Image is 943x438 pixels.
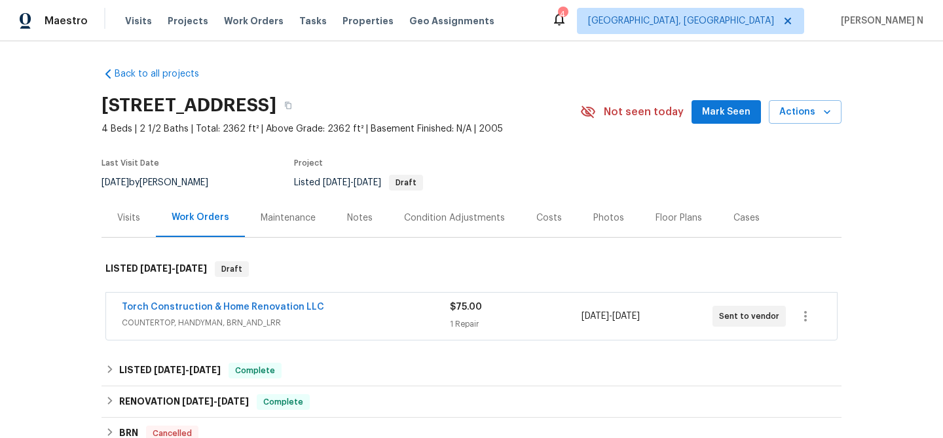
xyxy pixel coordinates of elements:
div: 1 Repair [450,318,581,331]
a: Torch Construction & Home Renovation LLC [122,302,324,312]
span: - [140,264,207,273]
span: - [323,178,381,187]
span: Last Visit Date [102,159,159,167]
div: LISTED [DATE]-[DATE]Draft [102,248,841,290]
div: Visits [117,211,140,225]
span: Complete [230,364,280,377]
span: Complete [258,395,308,409]
span: Projects [168,14,208,27]
button: Mark Seen [692,100,761,124]
div: 4 [558,8,567,21]
span: [DATE] [102,178,129,187]
span: [DATE] [176,264,207,273]
span: Work Orders [224,14,284,27]
span: [PERSON_NAME] N [836,14,923,27]
span: [DATE] [612,312,640,321]
span: Draft [216,263,248,276]
span: Project [294,159,323,167]
div: by [PERSON_NAME] [102,175,224,191]
span: - [154,365,221,374]
h6: RENOVATION [119,394,249,410]
div: Condition Adjustments [404,211,505,225]
button: Actions [769,100,841,124]
h2: [STREET_ADDRESS] [102,99,276,112]
span: [DATE] [354,178,381,187]
span: 4 Beds | 2 1/2 Baths | Total: 2362 ft² | Above Grade: 2362 ft² | Basement Finished: N/A | 2005 [102,122,580,136]
span: Tasks [299,16,327,26]
div: Costs [536,211,562,225]
div: Work Orders [172,211,229,224]
div: LISTED [DATE]-[DATE]Complete [102,355,841,386]
span: COUNTERTOP, HANDYMAN, BRN_AND_LRR [122,316,450,329]
span: [DATE] [189,365,221,374]
div: Floor Plans [656,211,702,225]
span: Listed [294,178,423,187]
a: Back to all projects [102,67,227,81]
span: [DATE] [140,264,172,273]
span: Mark Seen [702,104,750,120]
span: Not seen today [604,105,684,119]
span: Visits [125,14,152,27]
span: Properties [342,14,394,27]
span: [DATE] [217,397,249,406]
div: Cases [733,211,760,225]
span: - [182,397,249,406]
span: [DATE] [182,397,213,406]
span: Maestro [45,14,88,27]
h6: LISTED [105,261,207,277]
span: [DATE] [154,365,185,374]
span: Geo Assignments [409,14,494,27]
span: Sent to vendor [719,310,785,323]
span: Actions [779,104,831,120]
span: $75.00 [450,302,482,312]
span: - [582,310,640,323]
div: RENOVATION [DATE]-[DATE]Complete [102,386,841,418]
button: Copy Address [276,94,300,117]
span: [DATE] [582,312,609,321]
h6: LISTED [119,363,221,378]
div: Notes [347,211,373,225]
span: [GEOGRAPHIC_DATA], [GEOGRAPHIC_DATA] [588,14,774,27]
div: Photos [593,211,624,225]
div: Maintenance [261,211,316,225]
span: Draft [390,179,422,187]
span: [DATE] [323,178,350,187]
